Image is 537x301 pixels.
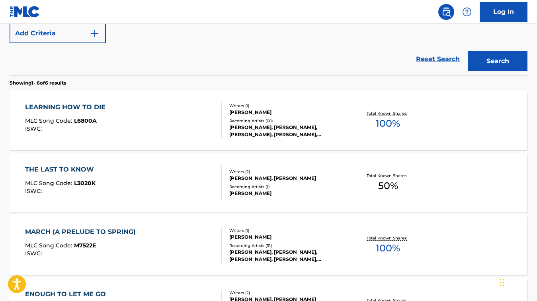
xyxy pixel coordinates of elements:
span: ISWC : [25,187,44,195]
p: Total Known Shares: [367,235,409,241]
div: Recording Artists ( 31 ) [229,243,345,249]
a: LEARNING HOW TO DIEMLC Song Code:L6800AISWC:Writers (1)[PERSON_NAME]Recording Artists (68)[PERSON... [10,91,527,150]
span: MLC Song Code : [25,242,74,249]
p: Showing 1 - 6 of 6 results [10,79,66,87]
a: Public Search [438,4,454,20]
div: Writers ( 1 ) [229,103,345,109]
div: THE LAST TO KNOW [25,165,98,174]
div: Drag [500,271,504,295]
div: Writers ( 1 ) [229,228,345,233]
span: L6800A [74,117,97,124]
span: MLC Song Code : [25,117,74,124]
img: help [462,7,472,17]
div: MARCH (A PRELUDE TO SPRING) [25,227,140,237]
a: Log In [480,2,527,22]
div: Writers ( 2 ) [229,169,345,175]
div: Help [459,4,475,20]
button: Add Criteria [10,23,106,43]
div: Recording Artists ( 1 ) [229,184,345,190]
div: Recording Artists ( 68 ) [229,118,345,124]
div: [PERSON_NAME] [229,109,345,116]
span: 100 % [376,241,400,255]
button: Search [468,51,527,71]
img: MLC Logo [10,6,40,17]
a: Reset Search [412,50,464,68]
span: ISWC : [25,250,44,257]
div: ENOUGH TO LET ME GO [25,289,110,299]
img: 9d2ae6d4665cec9f34b9.svg [90,29,100,38]
div: [PERSON_NAME], [PERSON_NAME], [PERSON_NAME], [PERSON_NAME], [PERSON_NAME] [229,249,345,263]
iframe: Chat Widget [497,263,537,301]
span: MLC Song Code : [25,179,74,187]
div: [PERSON_NAME] [229,233,345,241]
div: [PERSON_NAME], [PERSON_NAME], [PERSON_NAME], [PERSON_NAME], [PERSON_NAME] [229,124,345,138]
img: search [441,7,451,17]
span: 100 % [376,116,400,131]
div: Writers ( 2 ) [229,290,345,296]
span: 50 % [378,179,398,193]
div: LEARNING HOW TO DIE [25,102,109,112]
a: MARCH (A PRELUDE TO SPRING)MLC Song Code:M7522EISWC:Writers (1)[PERSON_NAME]Recording Artists (31... [10,215,527,275]
span: ISWC : [25,125,44,132]
div: [PERSON_NAME] [229,190,345,197]
p: Total Known Shares: [367,110,409,116]
p: Total Known Shares: [367,173,409,179]
span: M7522E [74,242,96,249]
span: L3020K [74,179,96,187]
div: [PERSON_NAME], [PERSON_NAME] [229,175,345,182]
a: THE LAST TO KNOWMLC Song Code:L3020KISWC:Writers (2)[PERSON_NAME], [PERSON_NAME]Recording Artists... [10,153,527,212]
